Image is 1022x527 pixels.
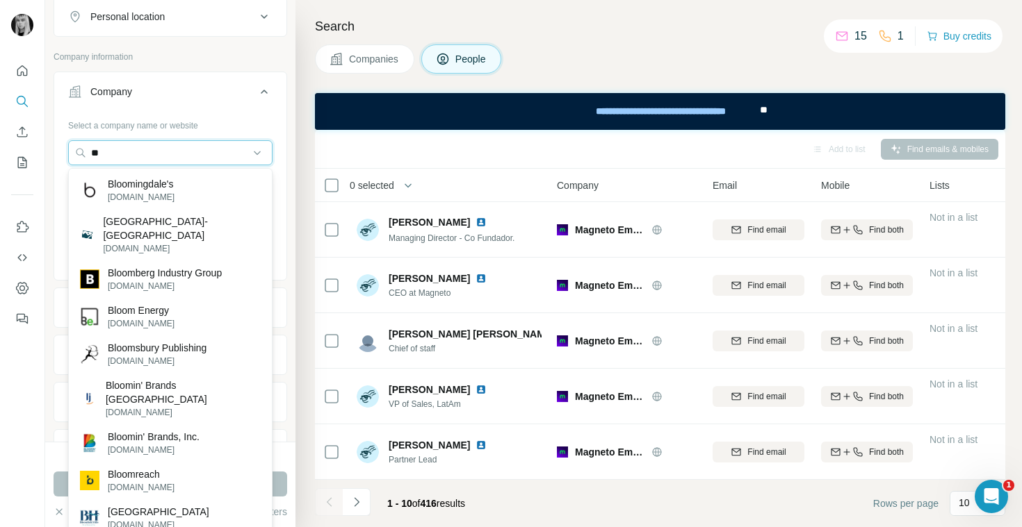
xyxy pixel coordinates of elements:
[557,335,568,346] img: Logo of Magneto Empleos
[869,390,904,403] span: Find both
[747,224,786,236] span: Find email
[821,442,913,462] button: Find both
[389,287,492,299] span: CEO at Magneto
[90,10,165,24] div: Personal location
[357,274,379,296] img: Avatar
[389,440,470,451] span: [PERSON_NAME]
[389,342,542,355] span: Chief of staff
[854,28,867,44] p: 15
[821,219,913,240] button: Find both
[54,75,286,114] button: Company
[80,433,99,453] img: Bloomin' Brands, Inc.
[747,390,786,403] span: Find email
[713,386,804,407] button: Find email
[108,467,175,481] p: Bloomreach
[821,331,913,351] button: Find both
[11,245,33,270] button: Use Surfe API
[476,217,487,228] img: LinkedIn logo
[80,344,99,364] img: Bloomsbury Publishing
[54,291,286,324] button: Industry
[108,303,175,317] p: Bloom Energy
[103,215,261,242] p: [GEOGRAPHIC_DATA]-[GEOGRAPHIC_DATA]
[869,446,904,458] span: Find both
[389,215,470,229] span: [PERSON_NAME]
[930,378,978,390] span: Not in a list
[557,178,599,192] span: Company
[315,17,1005,36] h4: Search
[821,386,913,407] button: Find both
[108,317,175,330] p: [DOMAIN_NAME]
[930,178,950,192] span: Lists
[713,331,804,351] button: Find email
[90,85,132,99] div: Company
[11,14,33,36] img: Avatar
[11,276,33,301] button: Dashboard
[11,89,33,114] button: Search
[713,442,804,462] button: Find email
[713,275,804,296] button: Find email
[476,273,487,284] img: LinkedIn logo
[575,223,644,237] span: Magneto Empleos
[315,93,1005,130] iframe: Banner
[455,52,487,66] span: People
[930,323,978,334] span: Not in a list
[873,496,939,510] span: Rows per page
[54,433,286,466] button: Employees (size)
[557,280,568,291] img: Logo of Magneto Empleos
[80,390,97,408] img: Bloomin' Brands Brasil
[476,384,487,395] img: LinkedIn logo
[389,327,555,341] span: [PERSON_NAME] [PERSON_NAME]
[108,280,222,292] p: [DOMAIN_NAME]
[1003,480,1014,491] span: 1
[357,385,379,408] img: Avatar
[357,330,379,352] img: Avatar
[747,446,786,458] span: Find email
[975,480,1008,513] iframe: Intercom live chat
[11,58,33,83] button: Quick start
[106,406,261,419] p: [DOMAIN_NAME]
[575,278,644,292] span: Magneto Empleos
[389,383,470,396] span: [PERSON_NAME]
[389,273,470,284] span: [PERSON_NAME]
[747,335,786,347] span: Find email
[387,498,465,509] span: results
[350,178,394,192] span: 0 selected
[869,335,904,347] span: Find both
[108,505,209,519] p: [GEOGRAPHIC_DATA]
[869,224,904,236] span: Find both
[108,341,206,355] p: Bloomsbury Publishing
[108,444,200,456] p: [DOMAIN_NAME]
[108,481,175,494] p: [DOMAIN_NAME]
[80,269,99,289] img: Bloomberg Industry Group
[11,119,33,144] button: Enrich CSV
[575,390,644,403] span: Magneto Empleos
[575,445,644,459] span: Magneto Empleos
[54,505,93,519] button: Clear
[713,219,804,240] button: Find email
[927,26,991,46] button: Buy credits
[476,440,487,451] img: LinkedIn logo
[54,338,286,371] button: HQ location
[747,279,786,292] span: Find email
[869,279,904,292] span: Find both
[821,275,913,296] button: Find both
[343,488,371,516] button: Navigate to next page
[412,498,421,509] span: of
[575,334,644,348] span: Magneto Empleos
[108,177,175,191] p: Bloomingdale's
[108,191,175,203] p: [DOMAIN_NAME]
[108,266,222,280] p: Bloomberg Industry Group
[11,215,33,240] button: Use Surfe on LinkedIn
[108,430,200,444] p: Bloomin' Brands, Inc.
[389,398,492,410] span: VP of Sales, LatAm
[898,28,904,44] p: 1
[80,227,95,242] img: Commonwealth University-Bloomsburg
[11,150,33,175] button: My lists
[80,471,99,490] img: Bloomreach
[106,378,261,406] p: Bloomin' Brands [GEOGRAPHIC_DATA]
[387,498,412,509] span: 1 - 10
[557,446,568,458] img: Logo of Magneto Empleos
[357,219,379,241] img: Avatar
[80,181,99,200] img: Bloomingdale's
